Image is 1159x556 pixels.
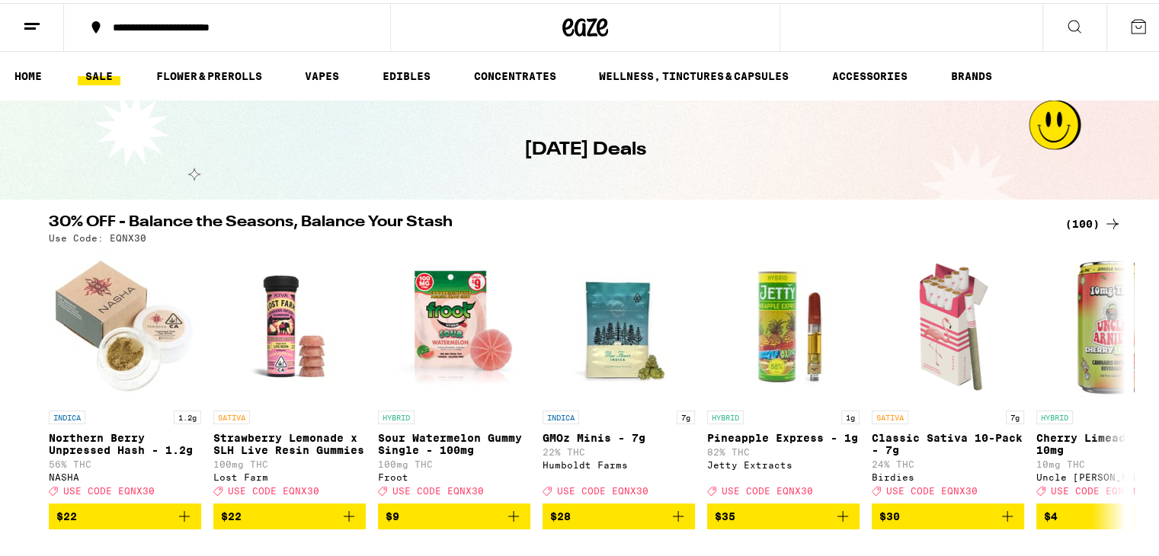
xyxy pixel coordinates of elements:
span: USE CODE EQNX30 [722,483,813,493]
span: Hi. Need any help? [9,11,110,23]
a: Open page for Strawberry Lemonade x SLH Live Resin Gummies from Lost Farm [213,248,366,500]
h1: [DATE] Deals [524,134,646,160]
div: Humboldt Farms [543,457,695,467]
p: Classic Sativa 10-Pack - 7g [872,429,1024,453]
p: 100mg THC [213,456,366,466]
a: ACCESSORIES [824,64,915,82]
a: Open page for Northern Berry Unpressed Hash - 1.2g from NASHA [49,248,201,500]
span: USE CODE EQNX30 [63,483,155,493]
span: $22 [221,507,242,519]
p: 82% THC [707,444,860,454]
div: Lost Farm [213,469,366,479]
img: NASHA - Northern Berry Unpressed Hash - 1.2g [49,248,201,400]
div: NASHA [49,469,201,479]
button: Add to bag [378,500,530,526]
button: Add to bag [707,500,860,526]
a: Open page for Pineapple Express - 1g from Jetty Extracts [707,248,860,500]
span: $22 [56,507,77,519]
h2: 30% OFF - Balance the Seasons, Balance Your Stash [49,212,1047,230]
p: 22% THC [543,444,695,454]
a: CONCENTRATES [466,64,564,82]
span: $4 [1044,507,1058,519]
a: WELLNESS, TINCTURES & CAPSULES [591,64,796,82]
a: (100) [1065,212,1122,230]
p: 7g [1006,407,1024,421]
a: Open page for Classic Sativa 10-Pack - 7g from Birdies [872,248,1024,500]
span: USE CODE EQNX30 [557,483,648,493]
a: HOME [7,64,50,82]
a: BRANDS [943,64,1000,82]
span: USE CODE EQNX30 [886,483,978,493]
p: Sour Watermelon Gummy Single - 100mg [378,429,530,453]
p: Use Code: EQNX30 [49,230,146,240]
p: 100mg THC [378,456,530,466]
button: Add to bag [213,500,366,526]
button: Add to bag [543,500,695,526]
a: VAPES [297,64,347,82]
span: USE CODE EQNX30 [392,483,484,493]
p: Northern Berry Unpressed Hash - 1.2g [49,429,201,453]
div: Birdies [872,469,1024,479]
p: 56% THC [49,456,201,466]
img: Lost Farm - Strawberry Lemonade x SLH Live Resin Gummies [213,248,366,400]
p: HYBRID [378,407,415,421]
p: 24% THC [872,456,1024,466]
button: Add to bag [49,500,201,526]
p: INDICA [49,407,85,421]
span: $28 [550,507,571,519]
a: EDIBLES [375,64,438,82]
p: 7g [677,407,695,421]
p: SATIVA [872,407,908,421]
a: Open page for Sour Watermelon Gummy Single - 100mg from Froot [378,248,530,500]
button: Add to bag [872,500,1024,526]
a: Open page for GMOz Minis - 7g from Humboldt Farms [543,248,695,500]
span: $35 [715,507,735,519]
p: Strawberry Lemonade x SLH Live Resin Gummies [213,429,366,453]
p: Pineapple Express - 1g [707,429,860,441]
img: Humboldt Farms - GMOz Minis - 7g [543,248,695,400]
span: $30 [879,507,900,519]
a: SALE [78,64,120,82]
p: 1g [841,407,860,421]
p: GMOz Minis - 7g [543,429,695,441]
p: SATIVA [213,407,250,421]
img: Jetty Extracts - Pineapple Express - 1g [707,248,860,400]
img: Froot - Sour Watermelon Gummy Single - 100mg [378,248,530,400]
p: HYBRID [707,407,744,421]
p: HYBRID [1036,407,1073,421]
div: Jetty Extracts [707,457,860,467]
a: FLOWER & PREROLLS [149,64,270,82]
img: Birdies - Classic Sativa 10-Pack - 7g [872,248,1024,400]
div: Froot [378,469,530,479]
p: INDICA [543,407,579,421]
span: USE CODE EQNX30 [1051,483,1142,493]
p: 1.2g [174,407,201,421]
span: USE CODE EQNX30 [228,483,319,493]
span: $9 [386,507,399,519]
